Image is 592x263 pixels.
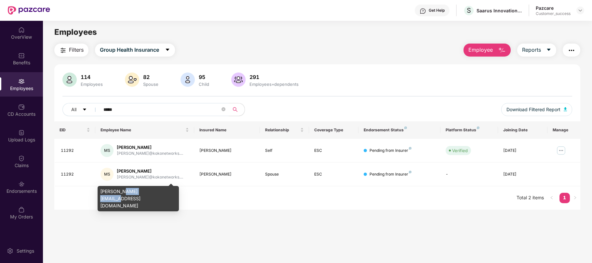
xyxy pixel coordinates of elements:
img: svg+xml;base64,PHN2ZyB4bWxucz0iaHR0cDovL3d3dy53My5vcmcvMjAwMC9zdmciIHhtbG5zOnhsaW5rPSJodHRwOi8vd3... [498,46,506,54]
span: Employee Name [101,127,184,133]
div: 291 [248,74,300,80]
li: Next Page [570,193,580,203]
div: 11292 [61,171,90,178]
div: MS [101,144,114,157]
span: close-circle [222,107,225,111]
img: svg+xml;base64,PHN2ZyB4bWxucz0iaHR0cDovL3d3dy53My5vcmcvMjAwMC9zdmciIHdpZHRoPSI4IiBoZWlnaHQ9IjgiIH... [404,126,407,129]
div: [PERSON_NAME] [117,144,183,151]
span: right [573,196,577,200]
img: svg+xml;base64,PHN2ZyBpZD0iRHJvcGRvd24tMzJ4MzIiIHhtbG5zPSJodHRwOi8vd3d3LnczLm9yZy8yMDAwL3N2ZyIgd2... [578,8,583,13]
span: Download Filtered Report [506,106,560,113]
img: svg+xml;base64,PHN2ZyBpZD0iSG9tZSIgeG1sbnM9Imh0dHA6Ly93d3cudzMub3JnLzIwMDAvc3ZnIiB3aWR0aD0iMjAiIG... [18,27,25,33]
button: Filters [54,44,88,57]
span: S [467,7,471,14]
div: 114 [79,74,104,80]
img: svg+xml;base64,PHN2ZyB4bWxucz0iaHR0cDovL3d3dy53My5vcmcvMjAwMC9zdmciIHdpZHRoPSIyNCIgaGVpZ2h0PSIyNC... [59,46,67,54]
img: svg+xml;base64,PHN2ZyB4bWxucz0iaHR0cDovL3d3dy53My5vcmcvMjAwMC9zdmciIHhtbG5zOnhsaW5rPSJodHRwOi8vd3... [564,107,567,111]
div: [PERSON_NAME] [199,148,255,154]
span: Employees [54,27,97,37]
img: svg+xml;base64,PHN2ZyBpZD0iRW1wbG95ZWVzIiB4bWxucz0iaHR0cDovL3d3dy53My5vcmcvMjAwMC9zdmciIHdpZHRoPS... [18,78,25,85]
span: caret-down [165,47,170,53]
div: [PERSON_NAME]@kokonetworks.... [117,151,183,157]
div: Spouse [142,82,160,87]
span: search [229,107,241,112]
img: svg+xml;base64,PHN2ZyBpZD0iQmVuZWZpdHMiIHhtbG5zPSJodHRwOi8vd3d3LnczLm9yZy8yMDAwL3N2ZyIgd2lkdGg9Ij... [18,52,25,59]
li: Total 2 items [517,193,544,203]
div: Spouse [265,171,304,178]
button: search [229,103,245,116]
div: Verified [452,147,468,154]
th: Manage [547,121,580,139]
div: 95 [197,74,210,80]
a: 1 [559,193,570,203]
th: Insured Name [194,121,260,139]
th: Relationship [260,121,309,139]
span: Filters [69,46,84,54]
div: 82 [142,74,160,80]
span: All [71,106,76,113]
img: svg+xml;base64,PHN2ZyBpZD0iTXlfT3JkZXJzIiBkYXRhLW5hbWU9Ik15IE9yZGVycyIgeG1sbnM9Imh0dHA6Ly93d3cudz... [18,206,25,213]
div: ESC [314,148,353,154]
div: Endorsement Status [364,127,436,133]
span: caret-down [82,107,87,112]
div: Pazcare [536,5,571,11]
img: svg+xml;base64,PHN2ZyBpZD0iU2V0dGluZy0yMHgyMCIgeG1sbnM9Imh0dHA6Ly93d3cudzMub3JnLzIwMDAvc3ZnIiB3aW... [7,248,13,254]
li: Previous Page [546,193,557,203]
div: ESC [314,171,353,178]
img: svg+xml;base64,PHN2ZyBpZD0iQ2xhaW0iIHhtbG5zPSJodHRwOi8vd3d3LnczLm9yZy8yMDAwL3N2ZyIgd2lkdGg9IjIwIi... [18,155,25,162]
div: Settings [15,248,36,254]
span: caret-down [546,47,551,53]
div: Pending from Insurer [370,171,411,178]
img: svg+xml;base64,PHN2ZyB4bWxucz0iaHR0cDovL3d3dy53My5vcmcvMjAwMC9zdmciIHdpZHRoPSI4IiBoZWlnaHQ9IjgiIH... [409,147,411,150]
div: Customer_success [536,11,571,16]
div: [PERSON_NAME] [117,168,183,174]
img: svg+xml;base64,PHN2ZyBpZD0iQ0RfQWNjb3VudHMiIGRhdGEtbmFtZT0iQ0QgQWNjb3VudHMiIHhtbG5zPSJodHRwOi8vd3... [18,104,25,110]
button: right [570,193,580,203]
img: svg+xml;base64,PHN2ZyB4bWxucz0iaHR0cDovL3d3dy53My5vcmcvMjAwMC9zdmciIHhtbG5zOnhsaW5rPSJodHRwOi8vd3... [231,72,246,87]
button: Allcaret-down [62,103,102,116]
img: New Pazcare Logo [8,6,50,15]
img: svg+xml;base64,PHN2ZyBpZD0iVXBsb2FkX0xvZ3MiIGRhdGEtbmFtZT0iVXBsb2FkIExvZ3MiIHhtbG5zPSJodHRwOi8vd3... [18,129,25,136]
span: EID [60,127,85,133]
th: EID [54,121,95,139]
div: Employees+dependents [248,82,300,87]
span: Reports [522,46,541,54]
div: Self [265,148,304,154]
img: svg+xml;base64,PHN2ZyB4bWxucz0iaHR0cDovL3d3dy53My5vcmcvMjAwMC9zdmciIHhtbG5zOnhsaW5rPSJodHRwOi8vd3... [181,72,195,87]
button: Employee [464,44,511,57]
div: Saarus Innovations Private Limited [477,7,522,14]
th: Coverage Type [309,121,358,139]
div: 11292 [61,148,90,154]
button: left [546,193,557,203]
div: [PERSON_NAME] [199,171,255,178]
div: Pending from Insurer [370,148,411,154]
div: Child [197,82,210,87]
th: Joining Date [498,121,547,139]
div: Get Help [429,8,445,13]
div: [PERSON_NAME][EMAIL_ADDRESS][DOMAIN_NAME] [98,186,179,211]
div: MS [101,168,114,181]
button: Group Health Insurancecaret-down [95,44,175,57]
img: svg+xml;base64,PHN2ZyBpZD0iRW5kb3JzZW1lbnRzIiB4bWxucz0iaHR0cDovL3d3dy53My5vcmcvMjAwMC9zdmciIHdpZH... [18,181,25,187]
button: Reportscaret-down [517,44,556,57]
div: [PERSON_NAME]@kokonetworks.... [117,174,183,180]
div: [DATE] [503,171,542,178]
img: svg+xml;base64,PHN2ZyB4bWxucz0iaHR0cDovL3d3dy53My5vcmcvMjAwMC9zdmciIHdpZHRoPSIyNCIgaGVpZ2h0PSIyNC... [568,46,575,54]
span: Group Health Insurance [100,46,159,54]
img: svg+xml;base64,PHN2ZyB4bWxucz0iaHR0cDovL3d3dy53My5vcmcvMjAwMC9zdmciIHhtbG5zOnhsaW5rPSJodHRwOi8vd3... [62,72,77,87]
button: Download Filtered Report [501,103,572,116]
div: Platform Status [446,127,493,133]
div: [DATE] [503,148,542,154]
img: svg+xml;base64,PHN2ZyBpZD0iSGVscC0zMngzMiIgeG1sbnM9Imh0dHA6Ly93d3cudzMub3JnLzIwMDAvc3ZnIiB3aWR0aD... [420,8,426,14]
td: - [440,163,498,186]
img: manageButton [556,145,566,156]
div: Employees [79,82,104,87]
span: Relationship [265,127,299,133]
img: svg+xml;base64,PHN2ZyB4bWxucz0iaHR0cDovL3d3dy53My5vcmcvMjAwMC9zdmciIHdpZHRoPSI4IiBoZWlnaHQ9IjgiIH... [409,171,411,173]
span: left [550,196,554,200]
span: Employee [468,46,493,54]
img: svg+xml;base64,PHN2ZyB4bWxucz0iaHR0cDovL3d3dy53My5vcmcvMjAwMC9zdmciIHhtbG5zOnhsaW5rPSJodHRwOi8vd3... [125,72,139,87]
img: svg+xml;base64,PHN2ZyB4bWxucz0iaHR0cDovL3d3dy53My5vcmcvMjAwMC9zdmciIHdpZHRoPSI4IiBoZWlnaHQ9IjgiIH... [477,126,479,129]
th: Employee Name [95,121,194,139]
